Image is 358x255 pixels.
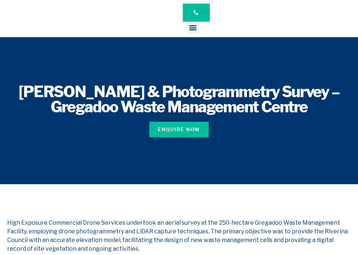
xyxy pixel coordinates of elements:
[9,10,84,27] img: Final-Logo copy
[187,22,199,34] div: Menu Toggle
[158,126,200,133] span: Enquire Now
[7,219,351,253] h5: High Exposure Commercial Drone Services undertook an aerial survey at the 250-hectare Gregadoo Wa...
[149,122,209,138] a: Enquire Now
[4,84,354,114] h1: [PERSON_NAME] & Photogrammetry Survey – Gregadoo Waste Management Centre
